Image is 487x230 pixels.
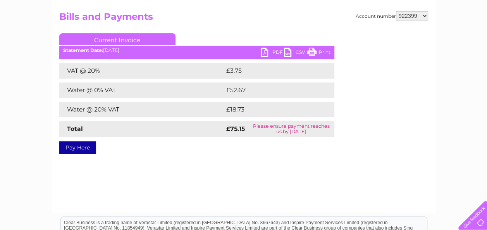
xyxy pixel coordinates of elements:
[356,11,428,21] div: Account number
[224,63,316,79] td: £3.75
[17,20,57,44] img: logo.png
[224,82,318,98] td: £52.67
[226,125,245,132] strong: £75.15
[59,11,428,26] h2: Bills and Payments
[59,33,176,45] a: Current Invoice
[370,33,387,39] a: Energy
[63,47,103,53] b: Statement Date:
[341,4,394,14] a: 0333 014 3131
[61,4,427,38] div: Clear Business is a trading name of Verastar Limited (registered in [GEOGRAPHIC_DATA] No. 3667643...
[392,33,415,39] a: Telecoms
[59,48,334,53] div: [DATE]
[307,48,330,59] a: Print
[351,33,365,39] a: Water
[67,125,83,132] strong: Total
[261,48,284,59] a: PDF
[59,141,96,154] a: Pay Here
[224,102,318,117] td: £18.73
[248,121,334,137] td: Please ensure payment reaches us by [DATE]
[420,33,431,39] a: Blog
[284,48,307,59] a: CSV
[59,82,224,98] td: Water @ 0% VAT
[435,33,454,39] a: Contact
[461,33,480,39] a: Log out
[59,63,224,79] td: VAT @ 20%
[59,102,224,117] td: Water @ 20% VAT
